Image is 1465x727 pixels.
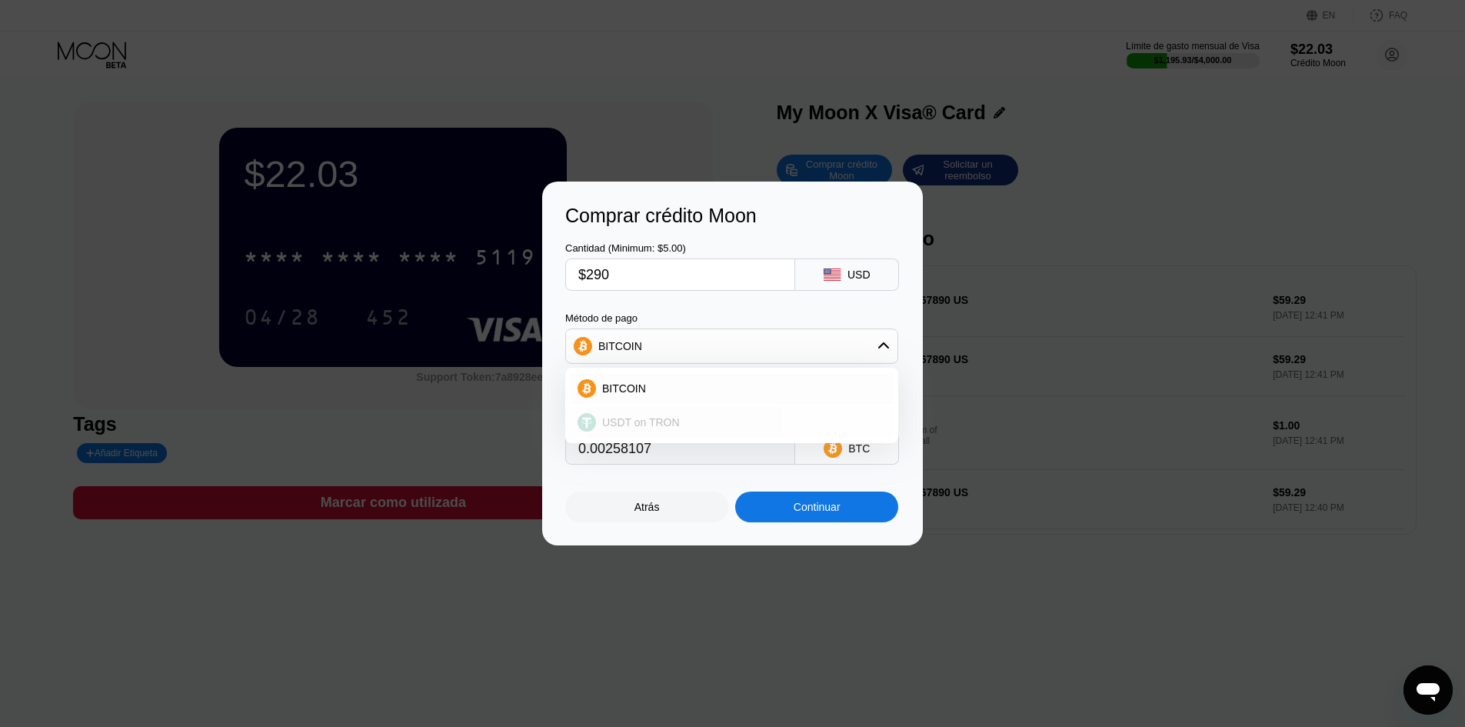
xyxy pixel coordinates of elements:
[565,492,728,522] div: Atrás
[848,442,870,455] div: BTC
[634,501,660,513] div: Atrás
[565,242,795,254] div: Cantidad (Minimum: $5.00)
[602,382,646,395] span: BITCOIN
[794,501,841,513] div: Continuar
[602,416,680,429] span: USDT on TRON
[847,268,871,281] div: USD
[598,340,642,352] div: BITCOIN
[1403,665,1453,715] iframe: Botón para iniciar la ventana de mensajería
[735,492,898,522] div: Continuar
[578,259,782,290] input: $0.00
[565,312,898,324] div: Método de pago
[565,205,900,227] div: Comprar crédito Moon
[570,407,894,438] div: USDT on TRON
[570,373,894,404] div: BITCOIN
[566,331,897,362] div: BITCOIN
